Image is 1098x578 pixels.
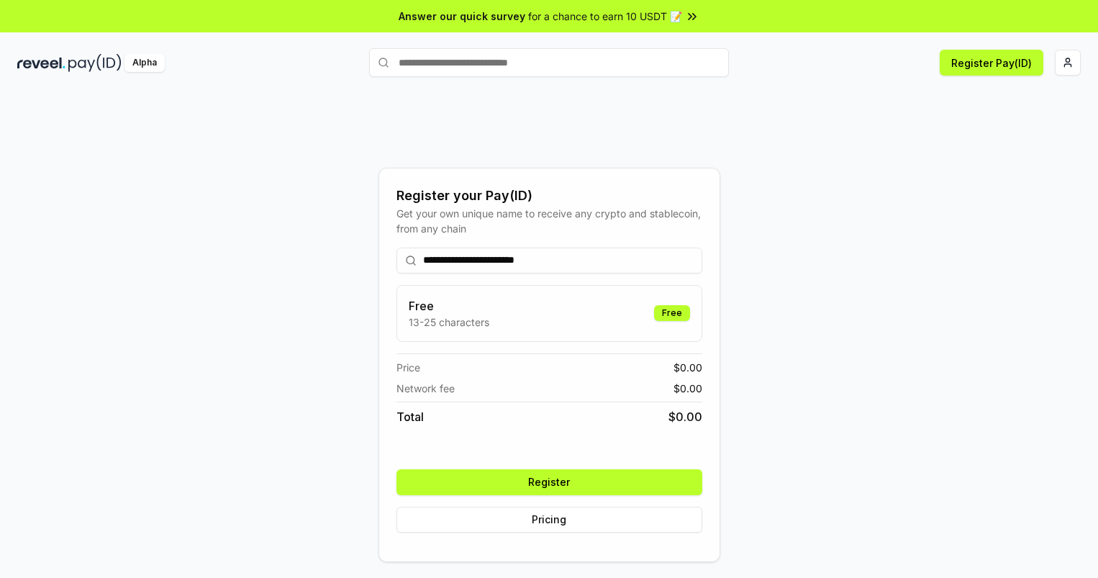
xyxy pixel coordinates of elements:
[409,315,489,330] p: 13-25 characters
[396,186,702,206] div: Register your Pay(ID)
[396,408,424,425] span: Total
[396,360,420,375] span: Price
[396,206,702,236] div: Get your own unique name to receive any crypto and stablecoin, from any chain
[124,54,165,72] div: Alpha
[396,381,455,396] span: Network fee
[654,305,690,321] div: Free
[673,360,702,375] span: $ 0.00
[17,54,65,72] img: reveel_dark
[396,469,702,495] button: Register
[940,50,1043,76] button: Register Pay(ID)
[399,9,525,24] span: Answer our quick survey
[673,381,702,396] span: $ 0.00
[396,507,702,533] button: Pricing
[68,54,122,72] img: pay_id
[409,297,489,315] h3: Free
[528,9,682,24] span: for a chance to earn 10 USDT 📝
[668,408,702,425] span: $ 0.00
